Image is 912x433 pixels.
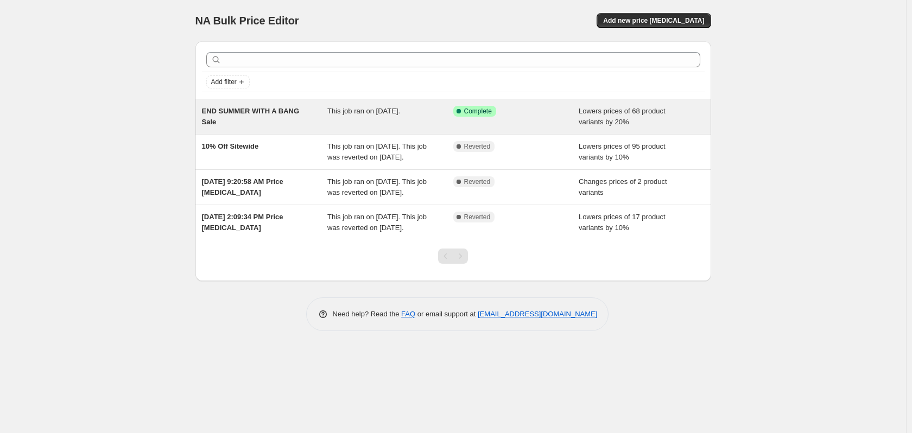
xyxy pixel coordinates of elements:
span: Reverted [464,142,491,151]
span: NA Bulk Price Editor [195,15,299,27]
a: FAQ [401,310,415,318]
span: This job ran on [DATE]. This job was reverted on [DATE]. [327,213,427,232]
span: This job ran on [DATE]. This job was reverted on [DATE]. [327,177,427,196]
span: Complete [464,107,492,116]
span: Reverted [464,213,491,221]
span: This job ran on [DATE]. [327,107,400,115]
span: [DATE] 9:20:58 AM Price [MEDICAL_DATA] [202,177,283,196]
span: 10% Off Sitewide [202,142,259,150]
span: Reverted [464,177,491,186]
button: Add filter [206,75,250,88]
span: Lowers prices of 68 product variants by 20% [579,107,666,126]
span: This job ran on [DATE]. This job was reverted on [DATE]. [327,142,427,161]
button: Add new price [MEDICAL_DATA] [597,13,711,28]
nav: Pagination [438,249,468,264]
span: Lowers prices of 95 product variants by 10% [579,142,666,161]
span: Add new price [MEDICAL_DATA] [603,16,704,25]
span: END SUMMER WITH A BANG Sale [202,107,300,126]
a: [EMAIL_ADDRESS][DOMAIN_NAME] [478,310,597,318]
span: Changes prices of 2 product variants [579,177,667,196]
span: or email support at [415,310,478,318]
span: Need help? Read the [333,310,402,318]
span: [DATE] 2:09:34 PM Price [MEDICAL_DATA] [202,213,283,232]
span: Lowers prices of 17 product variants by 10% [579,213,666,232]
span: Add filter [211,78,237,86]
